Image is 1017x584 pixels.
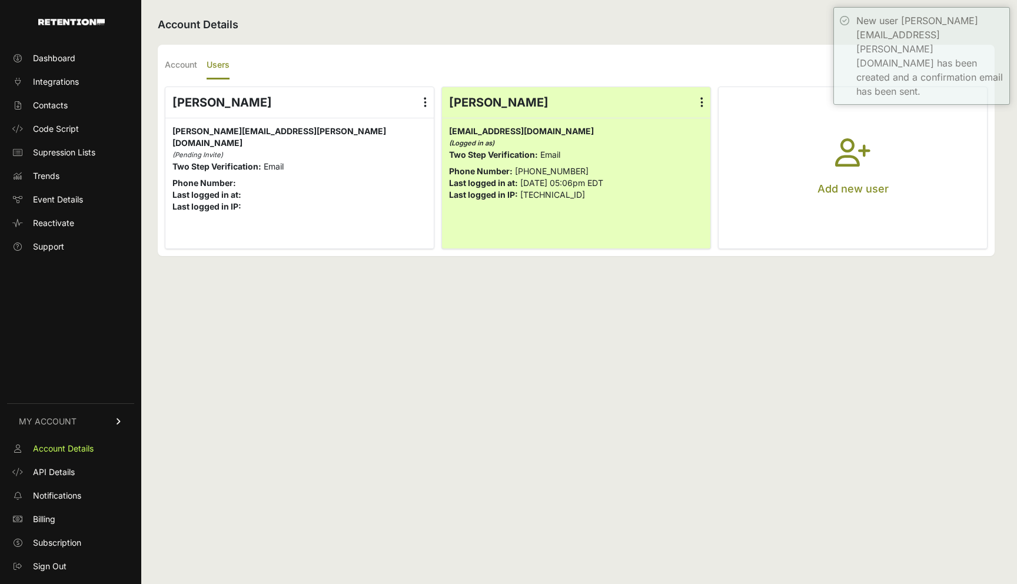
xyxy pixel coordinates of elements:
[38,19,105,25] img: Retention.com
[449,126,594,136] span: [EMAIL_ADDRESS][DOMAIN_NAME]
[449,178,518,188] strong: Last logged in at:
[264,161,284,171] span: Email
[165,87,434,118] div: [PERSON_NAME]
[33,52,75,64] span: Dashboard
[7,237,134,256] a: Support
[817,181,889,197] p: Add new user
[7,190,134,209] a: Event Details
[7,439,134,458] a: Account Details
[719,87,987,248] button: Add new user
[520,178,603,188] span: [DATE] 05:06pm EDT
[33,537,81,549] span: Subscription
[172,190,241,200] strong: Last logged in at:
[33,76,79,88] span: Integrations
[172,201,241,211] strong: Last logged in IP:
[33,490,81,502] span: Notifications
[442,87,710,118] div: [PERSON_NAME]
[158,16,995,33] h2: Account Details
[172,161,261,171] strong: Two Step Verification:
[7,120,134,138] a: Code Script
[449,166,513,176] strong: Phone Number:
[33,170,59,182] span: Trends
[7,533,134,552] a: Subscription
[449,150,538,160] strong: Two Step Verification:
[33,147,95,158] span: Supression Lists
[7,214,134,233] a: Reactivate
[7,96,134,115] a: Contacts
[33,99,68,111] span: Contacts
[520,190,585,200] span: [TECHNICAL_ID]
[33,123,79,135] span: Code Script
[172,178,236,188] strong: Phone Number:
[7,167,134,185] a: Trends
[7,510,134,529] a: Billing
[7,403,134,439] a: MY ACCOUNT
[165,52,197,79] label: Account
[33,560,67,572] span: Sign Out
[7,486,134,505] a: Notifications
[7,463,134,482] a: API Details
[172,151,223,159] i: (Pending Invite)
[207,52,230,79] label: Users
[33,194,83,205] span: Event Details
[515,166,589,176] span: [PHONE_NUMBER]
[7,72,134,91] a: Integrations
[19,416,77,427] span: MY ACCOUNT
[33,241,64,253] span: Support
[7,143,134,162] a: Supression Lists
[7,49,134,68] a: Dashboard
[7,557,134,576] a: Sign Out
[449,190,518,200] strong: Last logged in IP:
[449,139,494,147] i: (Logged in as)
[33,217,74,229] span: Reactivate
[172,126,386,148] span: [PERSON_NAME][EMAIL_ADDRESS][PERSON_NAME][DOMAIN_NAME]
[33,513,55,525] span: Billing
[33,443,94,454] span: Account Details
[856,14,1003,98] div: New user [PERSON_NAME][EMAIL_ADDRESS][PERSON_NAME][DOMAIN_NAME] has been created and a confirmati...
[33,466,75,478] span: API Details
[540,150,560,160] span: Email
